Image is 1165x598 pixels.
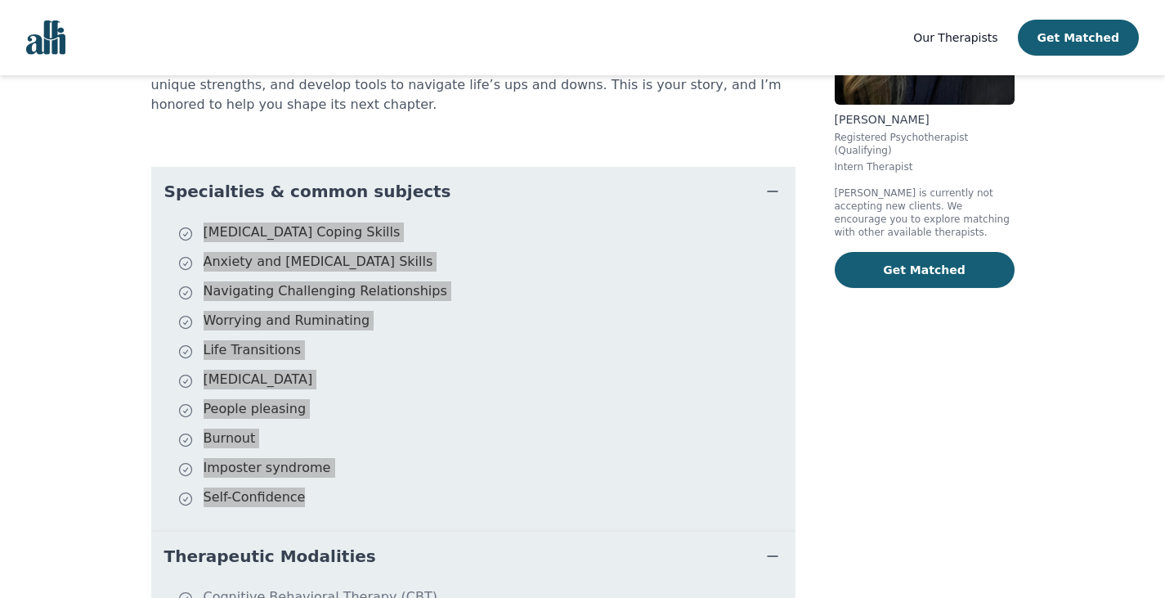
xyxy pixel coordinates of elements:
button: Therapeutic Modalities [151,532,795,581]
li: Navigating Challenging Relationships [177,281,789,304]
p: Intern Therapist [835,160,1015,173]
li: People pleasing [177,399,789,422]
span: Therapeutic Modalities [164,545,376,568]
li: Worrying and Ruminating [177,311,789,334]
p: [PERSON_NAME] [835,111,1015,128]
li: Life Transitions [177,340,789,363]
li: [MEDICAL_DATA] [177,370,789,393]
a: Our Therapists [913,28,997,47]
p: [PERSON_NAME] is currently not accepting new clients. We encourage you to explore matching with o... [835,187,1015,239]
span: Specialties & common subjects [164,180,451,203]
li: Burnout [177,429,789,452]
button: Get Matched [835,252,1015,288]
p: Registered Psychotherapist (Qualifying) [835,131,1015,157]
button: Specialties & common subjects [151,167,795,216]
img: alli logo [26,20,65,55]
li: Self-Confidence [177,488,789,510]
li: Imposter syndrome [177,458,789,481]
li: Anxiety and [MEDICAL_DATA] Skills [177,252,789,275]
button: Get Matched [1018,20,1139,56]
span: Our Therapists [913,31,997,44]
li: [MEDICAL_DATA] Coping Skills [177,223,789,245]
